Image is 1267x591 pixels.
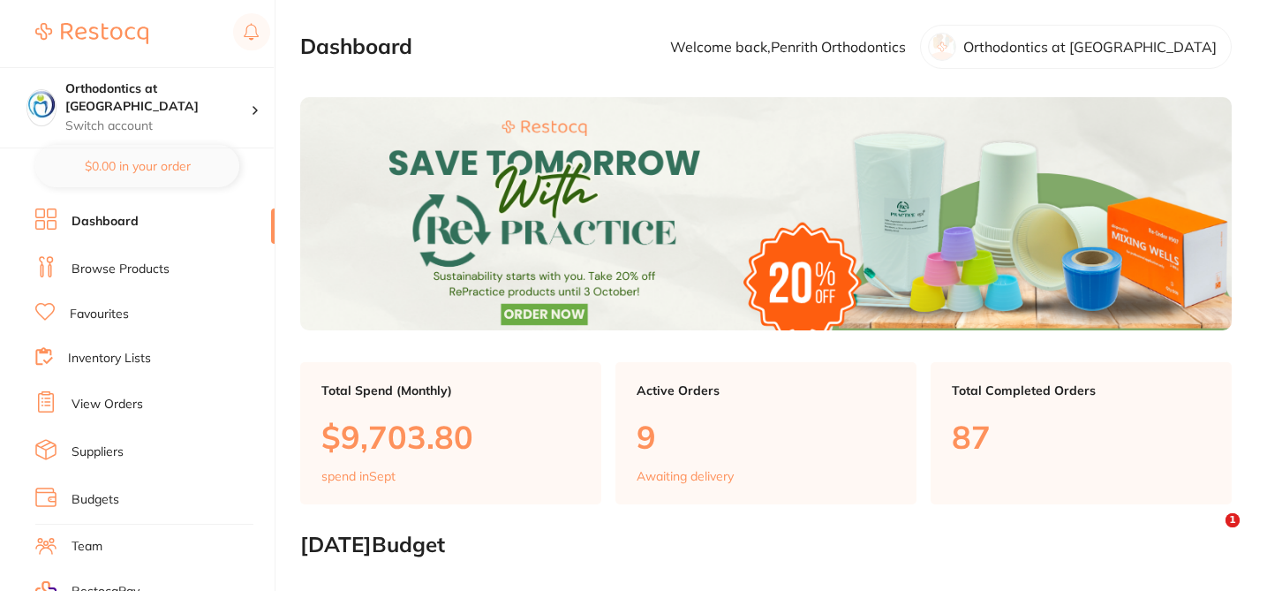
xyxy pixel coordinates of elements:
[72,491,119,509] a: Budgets
[72,213,139,231] a: Dashboard
[70,306,129,323] a: Favourites
[670,39,906,55] p: Welcome back, Penrith Orthodontics
[72,261,170,278] a: Browse Products
[321,419,580,455] p: $9,703.80
[952,383,1210,398] p: Total Completed Orders
[72,443,124,461] a: Suppliers
[637,469,734,483] p: Awaiting delivery
[300,362,601,505] a: Total Spend (Monthly)$9,703.80spend inSept
[300,34,412,59] h2: Dashboard
[1189,513,1232,556] iframe: Intercom live chat
[72,396,143,413] a: View Orders
[68,350,151,367] a: Inventory Lists
[321,383,580,398] p: Total Spend (Monthly)
[35,13,148,54] a: Restocq Logo
[637,383,895,398] p: Active Orders
[27,90,56,118] img: Orthodontics at Penrith
[637,419,895,455] p: 9
[963,39,1217,55] p: Orthodontics at [GEOGRAPHIC_DATA]
[300,533,1232,557] h2: [DATE] Budget
[35,145,239,187] button: $0.00 in your order
[952,419,1210,455] p: 87
[1226,513,1240,527] span: 1
[615,362,916,505] a: Active Orders9Awaiting delivery
[35,23,148,44] img: Restocq Logo
[65,80,251,115] h4: Orthodontics at Penrith
[300,97,1232,330] img: Dashboard
[931,362,1232,505] a: Total Completed Orders87
[321,469,396,483] p: spend in Sept
[65,117,251,135] p: Switch account
[72,538,102,556] a: Team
